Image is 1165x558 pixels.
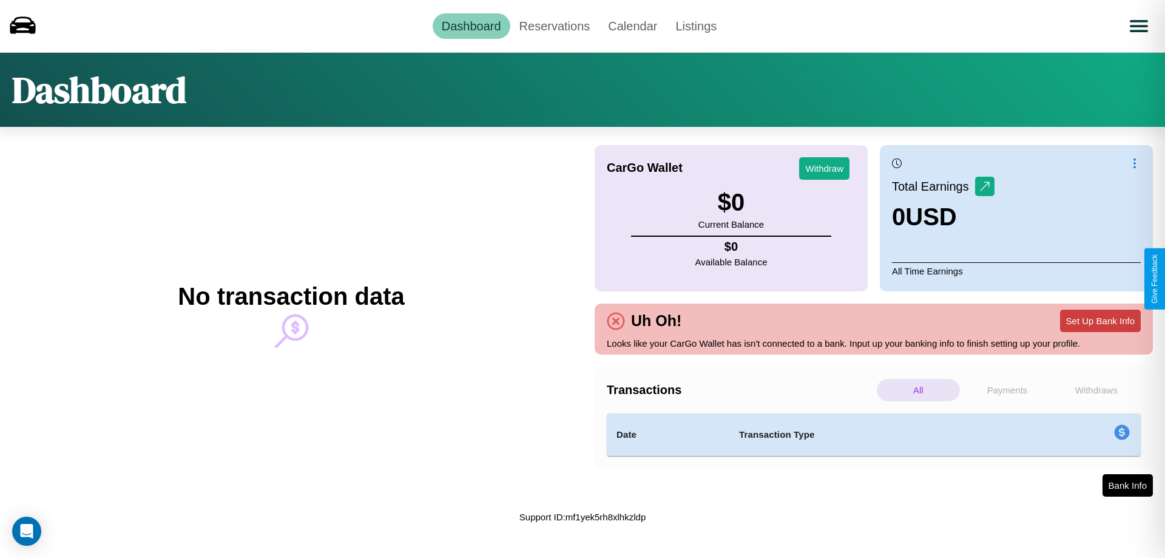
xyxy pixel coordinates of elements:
[892,203,994,231] h3: 0 USD
[698,216,764,233] p: Current Balance
[510,13,599,39] a: Reservations
[1055,379,1138,401] p: Withdraws
[12,65,186,115] h1: Dashboard
[433,13,510,39] a: Dashboard
[607,335,1141,352] p: Looks like your CarGo Wallet has isn't connected to a bank. Input up your banking info to finish ...
[666,13,726,39] a: Listings
[892,175,975,197] p: Total Earnings
[877,379,960,401] p: All
[519,509,646,525] p: Support ID: mf1yek5rh8xlhkzldp
[12,517,41,546] div: Open Intercom Messenger
[616,427,720,442] h4: Date
[1103,474,1153,497] button: Bank Info
[178,283,404,310] h2: No transaction data
[1060,310,1141,332] button: Set Up Bank Info
[739,427,1015,442] h4: Transaction Type
[698,189,764,216] h3: $ 0
[799,157,849,180] button: Withdraw
[892,262,1141,279] p: All Time Earnings
[625,312,687,330] h4: Uh Oh!
[607,161,683,175] h4: CarGo Wallet
[607,413,1141,456] table: simple table
[607,383,874,397] h4: Transactions
[599,13,666,39] a: Calendar
[1150,254,1159,304] div: Give Feedback
[966,379,1049,401] p: Payments
[1122,9,1156,43] button: Open menu
[695,254,768,270] p: Available Balance
[695,240,768,254] h4: $ 0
